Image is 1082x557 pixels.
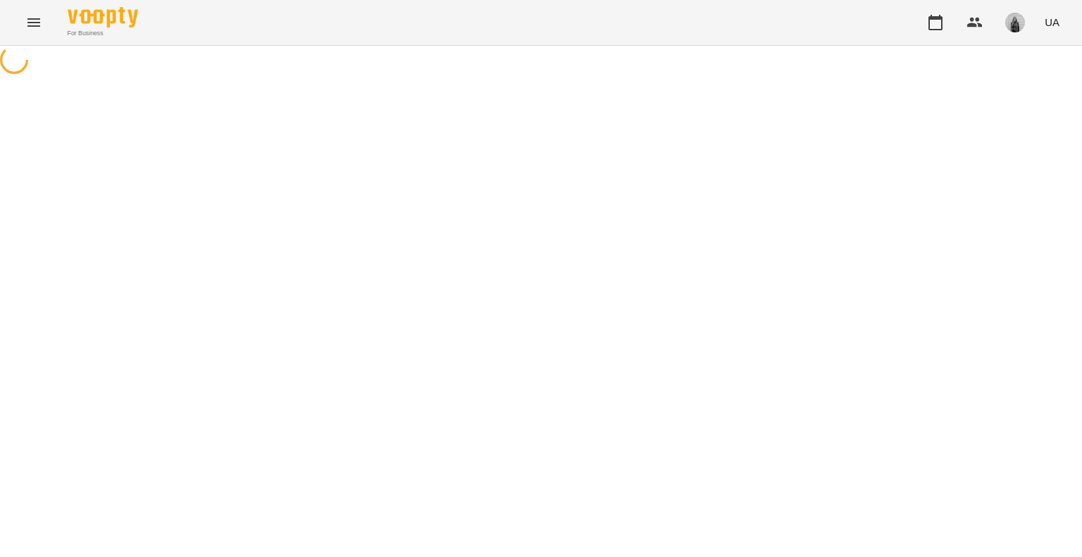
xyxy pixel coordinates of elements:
[1045,15,1059,30] span: UA
[1039,9,1065,35] button: UA
[68,7,138,27] img: Voopty Logo
[68,29,138,38] span: For Business
[17,6,51,39] button: Menu
[1005,13,1025,32] img: 465148d13846e22f7566a09ee851606a.jpeg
